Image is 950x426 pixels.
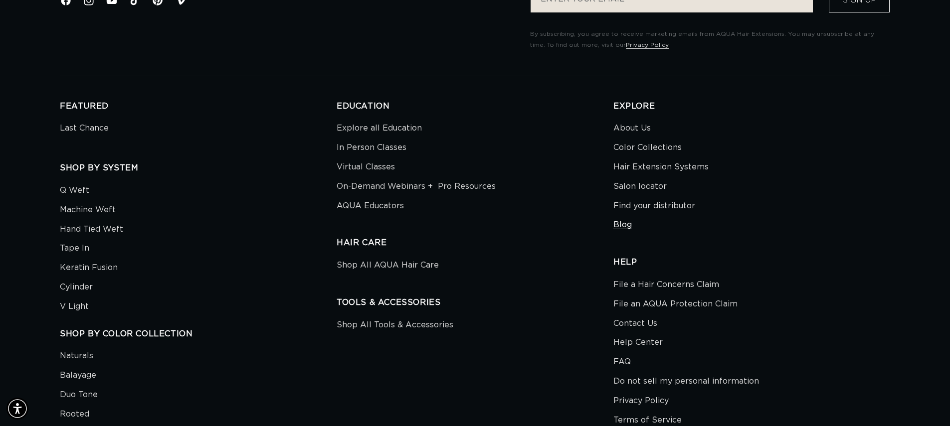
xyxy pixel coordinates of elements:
a: Hair Extension Systems [613,157,709,177]
h2: HAIR CARE [337,238,613,248]
a: Cylinder [60,278,93,297]
a: Naturals [60,349,93,366]
h2: SHOP BY SYSTEM [60,163,337,173]
a: Last Chance [60,121,109,138]
a: Machine Weft [60,200,116,220]
a: FAQ [613,352,631,372]
a: File an AQUA Protection Claim [613,294,738,314]
a: Shop All AQUA Hair Care [337,258,439,275]
a: AQUA Educators [337,196,404,216]
a: About Us [613,121,651,138]
a: Tape In [60,239,89,258]
a: Blog [613,215,632,235]
a: Rooted [60,405,89,424]
a: Balayage [60,366,96,385]
a: V Light [60,297,89,316]
a: Color Collections [613,138,682,157]
h2: EDUCATION [337,101,613,112]
a: Salon locator [613,177,667,196]
a: On-Demand Webinars + Pro Resources [337,177,496,196]
a: Help Center [613,333,663,352]
a: Keratin Fusion [60,258,118,278]
a: Contact Us [613,314,657,333]
a: Virtual Classes [337,157,395,177]
a: In Person Classes [337,138,406,157]
a: Shop All Tools & Accessories [337,318,453,335]
p: By subscribing, you agree to receive marketing emails from AQUA Hair Extensions. You may unsubscr... [530,29,890,50]
a: Hand Tied Weft [60,220,123,239]
a: Explore all Education [337,121,422,138]
h2: SHOP BY COLOR COLLECTION [60,329,337,339]
h2: EXPLORE [613,101,890,112]
a: File a Hair Concerns Claim [613,278,719,294]
a: Privacy Policy [613,391,669,411]
a: Q Weft [60,183,89,200]
a: Duo Tone [60,385,98,405]
a: Privacy Policy [626,42,669,48]
div: Accessibility Menu [6,398,28,420]
iframe: Chat Widget [900,378,950,426]
h2: HELP [613,257,890,268]
a: Do not sell my personal information [613,372,759,391]
h2: TOOLS & ACCESSORIES [337,297,613,308]
h2: FEATURED [60,101,337,112]
a: Find your distributor [613,196,695,216]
